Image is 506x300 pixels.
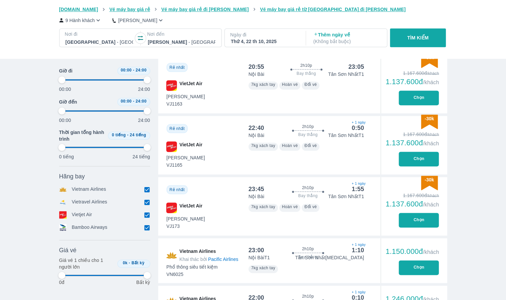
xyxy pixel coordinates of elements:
p: Tân Sơn Nhất T1 [328,132,364,139]
img: VN [166,248,177,263]
span: 7kg xách tay [251,266,275,270]
p: Nội Bài [248,193,264,200]
span: [DOMAIN_NAME] [59,7,98,12]
span: Vietnam Airlines [180,248,238,263]
span: - [133,68,134,72]
span: [PERSON_NAME] [167,154,205,161]
span: Rẻ nhất [170,187,185,192]
img: VJ [166,202,177,213]
span: Hoàn vé [282,204,298,209]
span: Rẻ nhất [170,126,185,131]
span: Pacific Airlines [208,257,238,262]
span: Khai thác bởi [180,257,207,262]
p: 00:00 [59,117,71,124]
span: -30k [424,55,434,60]
span: VJ173 [167,223,205,230]
p: 0đ [59,279,65,286]
span: /khách [423,141,439,146]
p: Tân Sơn Nhất T1 [328,193,364,200]
button: Chọn [399,213,439,228]
div: 1.167.600đ [386,70,439,77]
p: 24:00 [138,117,150,124]
div: 22:40 [248,124,264,132]
span: 0k [123,261,127,265]
div: 1:55 [352,185,364,193]
p: Bất kỳ [136,279,150,286]
div: 1.167.600đ [386,192,439,199]
span: Giờ đi [59,67,73,74]
div: 20:55 [248,63,264,71]
nav: breadcrumb [59,6,447,13]
div: 23:05 [348,63,364,71]
div: 1.167.600đ [386,131,439,138]
p: Nội Bài [248,71,264,78]
p: 0 tiếng [59,153,74,160]
span: 24 tiếng [130,133,146,137]
p: Vietjet Air [72,211,92,218]
span: Rẻ nhất [170,65,185,70]
img: discount [421,115,438,129]
button: TÌM KIẾM [390,28,446,47]
p: 24:00 [138,86,150,93]
p: Giá vé 1 chiều cho 1 người lớn [59,257,115,270]
span: 0 tiếng [112,133,126,137]
span: Thời gian tổng hành trình [59,129,105,142]
span: Đổi vé [304,204,317,209]
img: VJ [166,141,177,152]
button: 9 Hành khách [59,17,102,24]
div: 1:10 [352,246,364,254]
div: 1.137.600đ [386,139,439,147]
span: Phổ thông siêu tiết kiệm [167,264,218,270]
span: Giá vé [59,246,77,254]
span: VJ1163 [167,101,205,107]
p: ( Không bắt buộc ) [313,38,381,45]
div: 1.137.600đ [386,200,439,208]
span: 00:00 [121,99,132,104]
p: Nơi đến [147,31,216,37]
span: + 1 ngày [352,290,364,295]
span: -30k [424,177,434,182]
span: 24:00 [135,99,146,104]
p: Tân Sơn Nhất T1 [328,71,364,78]
span: VietJet Air [180,202,202,213]
span: - [127,133,128,137]
span: - [129,261,130,265]
span: VJ1165 [167,162,205,168]
p: 9 Hành khách [66,17,95,24]
div: Thứ 4, 22 th 10, 2025 [231,38,298,45]
p: Tân Sơn Nhất [MEDICAL_DATA] [295,254,364,261]
button: Chọn [399,260,439,275]
span: Vé máy bay giá rẻ [109,7,150,12]
span: -30k [424,116,434,121]
p: Thêm ngày về [313,31,381,45]
span: [PERSON_NAME] [167,215,205,222]
img: discount [421,176,438,190]
span: 00:00 [121,68,132,72]
span: 2h10p [302,294,314,299]
span: 2h10p [302,246,314,252]
span: + 1 ngày [352,181,364,186]
div: 1.137.600đ [386,78,439,86]
p: Bamboo Airways [72,224,107,231]
span: 2h10p [302,185,314,190]
p: Ngày đi [230,31,299,38]
span: Hoàn vé [282,82,298,87]
span: /khách [423,202,439,207]
p: Nội Bài [248,132,264,139]
div: 23:45 [248,185,264,193]
span: + 1 ngày [352,242,364,248]
span: 7kg xách tay [251,82,275,87]
p: [PERSON_NAME] [118,17,157,24]
p: Vietravel Airlines [72,198,107,206]
span: Bất kỳ [131,261,144,265]
span: 7kg xách tay [251,143,275,148]
div: 0:50 [352,124,364,132]
p: 00:00 [59,86,71,93]
span: Hoàn vé [282,143,298,148]
p: 24 tiếng [132,153,150,160]
button: Chọn [399,91,439,105]
div: 1.150.000đ [386,248,439,256]
span: Giờ đến [59,99,77,105]
button: Chọn [399,152,439,166]
button: [PERSON_NAME] [112,17,164,24]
